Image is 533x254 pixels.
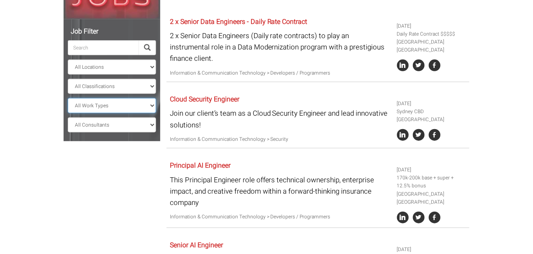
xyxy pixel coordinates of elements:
p: Information & Communication Technology > Developers / Programmers [170,69,391,77]
li: Daily Rate Contract $$$$$ [397,30,466,38]
p: 2 x Senior Data Engineers (Daily rate contracts) to play an instrumental role in a Data Moderniza... [170,30,391,65]
li: [DATE] [397,100,466,108]
li: [DATE] [397,246,466,254]
a: Cloud Security Engineer [170,94,239,104]
li: [GEOGRAPHIC_DATA] [GEOGRAPHIC_DATA] [397,190,466,206]
p: Join our client’s team as a Cloud Security Engineer and lead innovative solutions! [170,108,391,130]
li: [DATE] [397,22,466,30]
p: This Principal Engineer role offers technical ownership, enterprise impact, and creative freedom ... [170,174,391,209]
h5: Job Filter [68,28,156,36]
li: Sydney CBD [GEOGRAPHIC_DATA] [397,108,466,124]
a: 2 x Senior Data Engineers - Daily Rate Contract [170,17,307,27]
li: [GEOGRAPHIC_DATA] [GEOGRAPHIC_DATA] [397,38,466,54]
li: 170k-200k base + super + 12.5% bonus [397,174,466,190]
input: Search [68,40,139,55]
a: Principal AI Engineer [170,161,231,171]
p: Information & Communication Technology > Security [170,135,391,143]
a: Senior AI Engineer [170,240,223,250]
li: [DATE] [397,166,466,174]
p: Information & Communication Technology > Developers / Programmers [170,213,391,221]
